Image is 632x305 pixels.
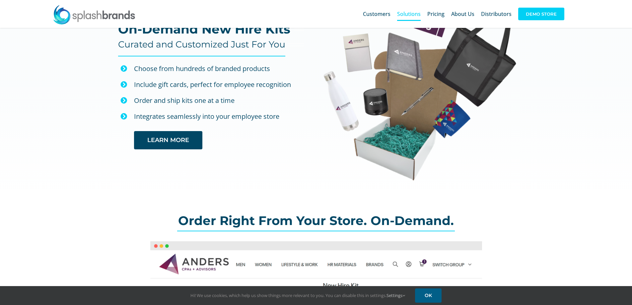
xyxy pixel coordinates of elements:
[134,63,304,74] div: Choose from hundreds of branded products
[451,11,474,17] span: About Us
[363,3,390,25] a: Customers
[481,11,512,17] span: Distributors
[518,8,564,20] span: DEMO STORE
[363,11,390,17] span: Customers
[134,111,304,122] p: Integrates seamlessly into your employee store
[118,23,290,36] h2: On-Demand New Hire Kits
[134,131,202,149] a: LEARN MORE
[427,11,445,17] span: Pricing
[427,3,445,25] a: Pricing
[363,3,564,25] nav: Main Menu Sticky
[386,292,405,298] a: Settings
[481,3,512,25] a: Distributors
[134,79,304,90] div: Include gift cards, perfect for employee recognition
[518,3,564,25] a: DEMO STORE
[53,5,136,25] img: SplashBrands.com Logo
[323,5,516,181] img: Anders New Hire Kit Web Image-01
[190,292,405,298] span: Hi! We use cookies, which help us show things more relevant to you. You can disable this in setti...
[118,39,285,50] h4: Curated and Customized Just For You
[134,95,304,106] p: Order and ship kits one at a time
[397,11,421,17] span: Solutions
[178,213,454,228] span: Order Right From Your Store. On-Demand.
[415,288,442,303] a: OK
[147,137,189,144] span: LEARN MORE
